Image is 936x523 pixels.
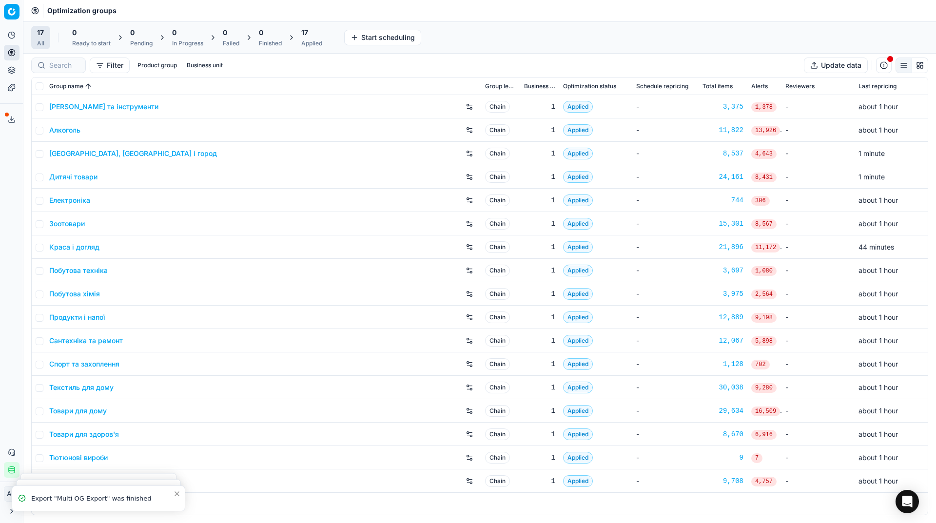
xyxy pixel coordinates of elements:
[485,335,510,347] span: Chain
[485,358,510,370] span: Chain
[702,149,743,158] a: 8,537
[524,336,555,346] div: 1
[632,259,699,282] td: -
[781,399,855,423] td: -
[563,335,593,347] span: Applied
[524,383,555,392] div: 1
[751,360,770,369] span: 702
[563,101,593,113] span: Applied
[702,406,743,416] div: 29,634
[702,195,743,205] a: 744
[49,125,80,135] a: Алкоголь
[632,282,699,306] td: -
[485,82,516,90] span: Group level
[524,102,555,112] div: 1
[632,142,699,165] td: -
[632,165,699,189] td: -
[632,329,699,352] td: -
[702,172,743,182] div: 24,161
[47,6,117,16] nav: breadcrumb
[485,475,510,487] span: Chain
[858,453,898,462] span: about 1 hour
[632,212,699,235] td: -
[781,142,855,165] td: -
[702,242,743,252] div: 21,896
[4,486,19,502] button: АП
[702,266,743,275] a: 3,697
[781,306,855,329] td: -
[524,406,555,416] div: 1
[524,219,555,229] div: 1
[751,266,777,276] span: 1,080
[781,118,855,142] td: -
[485,218,510,230] span: Chain
[524,242,555,252] div: 1
[37,39,44,47] div: All
[702,336,743,346] a: 12,067
[751,383,777,393] span: 9,280
[632,189,699,212] td: -
[563,265,593,276] span: Applied
[524,195,555,205] div: 1
[49,383,114,392] a: Текстиль для дому
[632,399,699,423] td: -
[858,383,898,391] span: about 1 hour
[83,81,93,91] button: Sorted by Group name ascending
[134,59,181,71] button: Product group
[49,242,99,252] a: Краса і догляд
[49,149,217,158] a: [GEOGRAPHIC_DATA], [GEOGRAPHIC_DATA] і город
[858,149,885,157] span: 1 minute
[751,126,780,136] span: 13,926
[702,383,743,392] a: 30,038
[632,95,699,118] td: -
[781,423,855,446] td: -
[563,288,593,300] span: Applied
[858,360,898,368] span: about 1 hour
[223,28,227,38] span: 0
[485,311,510,323] span: Chain
[49,60,79,70] input: Search
[524,172,555,182] div: 1
[130,28,135,38] span: 0
[781,165,855,189] td: -
[858,173,885,181] span: 1 minute
[781,95,855,118] td: -
[858,126,898,134] span: about 1 hour
[524,289,555,299] div: 1
[702,125,743,135] a: 11,822
[524,125,555,135] div: 1
[563,428,593,440] span: Applied
[632,423,699,446] td: -
[563,452,593,464] span: Applied
[259,39,282,47] div: Finished
[563,358,593,370] span: Applied
[781,235,855,259] td: -
[785,82,815,90] span: Reviewers
[858,336,898,345] span: about 1 hour
[49,312,105,322] a: Продукти і напої
[563,311,593,323] span: Applied
[72,39,111,47] div: Ready to start
[751,290,777,299] span: 2,564
[485,265,510,276] span: Chain
[344,30,421,45] button: Start scheduling
[702,289,743,299] a: 3,975
[130,39,153,47] div: Pending
[172,28,176,38] span: 0
[524,266,555,275] div: 1
[636,82,688,90] span: Schedule repricing
[485,241,510,253] span: Chain
[49,172,97,182] a: Дитячі товари
[524,359,555,369] div: 1
[858,82,897,90] span: Last repricing
[702,476,743,486] div: 9,708
[781,189,855,212] td: -
[183,59,227,71] button: Business unit
[702,102,743,112] a: 3,375
[702,453,743,463] div: 9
